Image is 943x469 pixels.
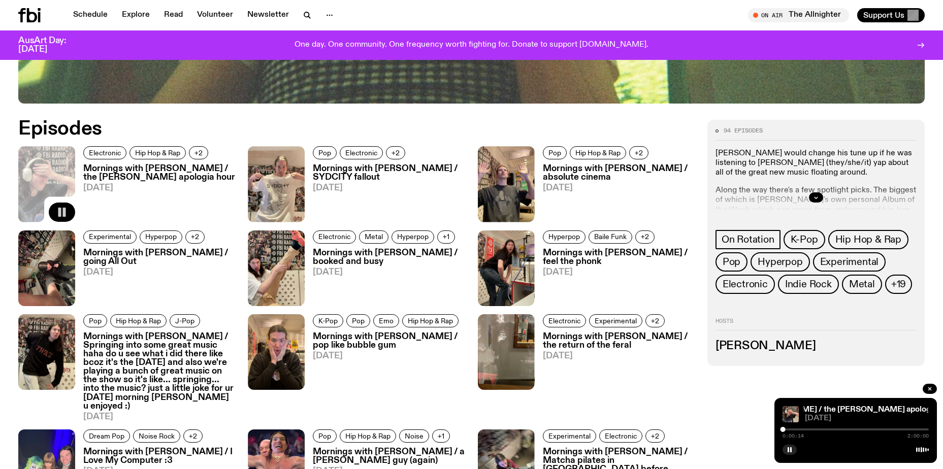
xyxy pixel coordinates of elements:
[313,249,465,266] h3: Mornings with [PERSON_NAME] / booked and busy
[89,317,102,324] span: Pop
[594,233,627,241] span: Baile Funk
[18,37,83,54] h3: AusArt Day: [DATE]
[548,233,580,241] span: Hyperpop
[842,275,882,294] a: Metal
[645,314,665,327] button: +2
[345,149,377,157] span: Electronic
[437,230,455,244] button: +1
[318,233,350,241] span: Electronic
[716,275,775,294] a: Electronic
[133,429,180,443] a: Noise Rock
[651,317,659,324] span: +2
[478,230,535,306] img: An action shot of Jim throwing their ass back in the fbi studio. Their ass looks perfectly shaped...
[543,429,596,443] a: Experimental
[89,233,131,241] span: Experimental
[397,233,429,241] span: Hyperpop
[340,146,383,159] a: Electronic
[183,429,203,443] button: +2
[352,317,365,324] span: Pop
[75,332,236,421] a: Mornings with [PERSON_NAME] / Springing into some great music haha do u see what i did there like...
[346,314,370,327] a: Pop
[783,406,799,422] a: Jim in the studio with their hand on their forehead.
[438,432,444,440] span: +1
[783,433,804,439] span: 0:00:14
[443,233,449,241] span: +1
[635,149,643,157] span: +2
[373,314,399,327] a: Emo
[399,429,429,443] a: Noise
[318,149,331,157] span: Pop
[758,256,802,267] span: Hyperpop
[83,413,236,421] span: [DATE]
[849,279,875,290] span: Metal
[189,432,197,440] span: +2
[575,149,621,157] span: Hip Hop & Rap
[116,8,156,22] a: Explore
[835,234,901,245] span: Hip Hop & Rap
[313,164,465,182] h3: Mornings with [PERSON_NAME] / SYDCITY fallout
[175,317,194,324] span: J-Pop
[535,249,695,306] a: Mornings with [PERSON_NAME] / feel the phonk[DATE]
[18,314,75,390] img: Jim standing in the fbi studio, hunched over with one hand on their knee and the other on their b...
[305,332,465,421] a: Mornings with [PERSON_NAME] / pop like bubble gum[DATE]
[359,230,388,244] a: Metal
[478,146,535,222] img: Jim in the fbi studio, holding their hands up beside their head.
[194,149,203,157] span: +2
[543,230,586,244] a: Hyperpop
[191,8,239,22] a: Volunteer
[18,230,75,306] img: A 0.5x selfie taken from above of Jim in the studio holding up a peace sign.
[885,275,912,294] button: +19
[724,128,763,133] span: 94 episodes
[340,429,396,443] a: Hip Hop & Rap
[716,341,917,352] h3: [PERSON_NAME]
[248,146,305,222] img: Jim in the fbi studio, showing off their white SYDCITY t-shirt.
[379,317,394,324] span: Emo
[548,317,580,324] span: Electronic
[170,314,200,327] a: J-Pop
[629,146,648,159] button: +2
[75,249,236,306] a: Mornings with [PERSON_NAME] / going All Out[DATE]
[535,332,695,421] a: Mornings with [PERSON_NAME] / the return of the feral[DATE]
[295,41,648,50] p: One day. One community. One frequency worth fighting for. Donate to support [DOMAIN_NAME].
[318,432,331,440] span: Pop
[116,317,161,324] span: Hip Hop & Rap
[641,233,649,241] span: +2
[716,252,747,272] a: Pop
[723,256,740,267] span: Pop
[589,314,642,327] a: Experimental
[392,230,434,244] a: Hyperpop
[313,332,465,350] h3: Mornings with [PERSON_NAME] / pop like bubble gum
[402,314,459,327] a: Hip Hop & Rap
[651,432,659,440] span: +2
[318,317,338,324] span: K-Pop
[145,233,177,241] span: Hyperpop
[548,432,591,440] span: Experimental
[313,146,337,159] a: Pop
[405,432,424,440] span: Noise
[345,432,391,440] span: Hip Hop & Rap
[313,448,465,465] h3: Mornings with [PERSON_NAME] / a [PERSON_NAME] guy (again)
[18,120,619,138] h2: Episodes
[543,268,695,277] span: [DATE]
[305,164,465,222] a: Mornings with [PERSON_NAME] / SYDCITY fallout[DATE]
[570,146,626,159] a: Hip Hop & Rap
[189,146,208,159] button: +2
[129,146,186,159] a: Hip Hop & Rap
[716,230,781,249] a: On Rotation
[599,429,642,443] a: Electronic
[716,149,917,178] p: [PERSON_NAME] would change his tune up if he was listening to [PERSON_NAME] (they/she/it) yap abo...
[778,275,839,294] a: Indie Rock
[89,149,121,157] span: Electronic
[305,249,465,306] a: Mornings with [PERSON_NAME] / booked and busy[DATE]
[784,230,825,249] a: K-Pop
[716,318,917,330] h2: Hosts
[313,429,337,443] a: Pop
[589,230,632,244] a: Baile Funk
[543,314,586,327] a: Electronic
[785,279,832,290] span: Indie Rock
[722,234,774,245] span: On Rotation
[83,332,236,411] h3: Mornings with [PERSON_NAME] / Springing into some great music haha do u see what i did there like...
[392,149,400,157] span: +2
[891,279,906,290] span: +19
[365,233,383,241] span: Metal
